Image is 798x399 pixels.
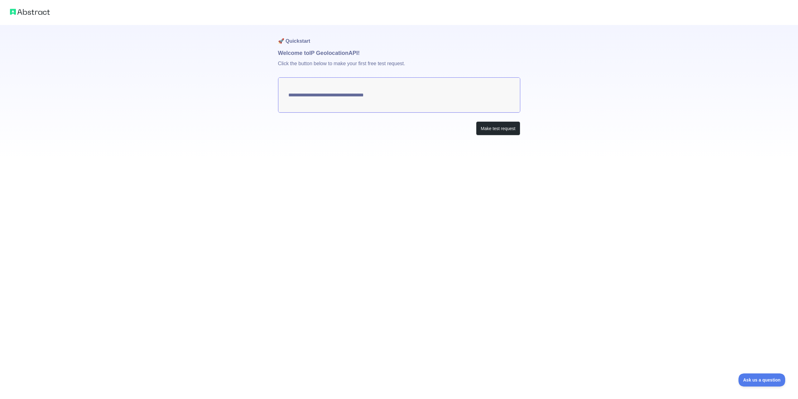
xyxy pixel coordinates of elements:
img: Abstract logo [10,7,50,16]
h1: 🚀 Quickstart [278,25,520,49]
p: Click the button below to make your first free test request. [278,57,520,77]
h1: Welcome to IP Geolocation API! [278,49,520,57]
button: Make test request [476,121,520,135]
iframe: Toggle Customer Support [738,373,786,387]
